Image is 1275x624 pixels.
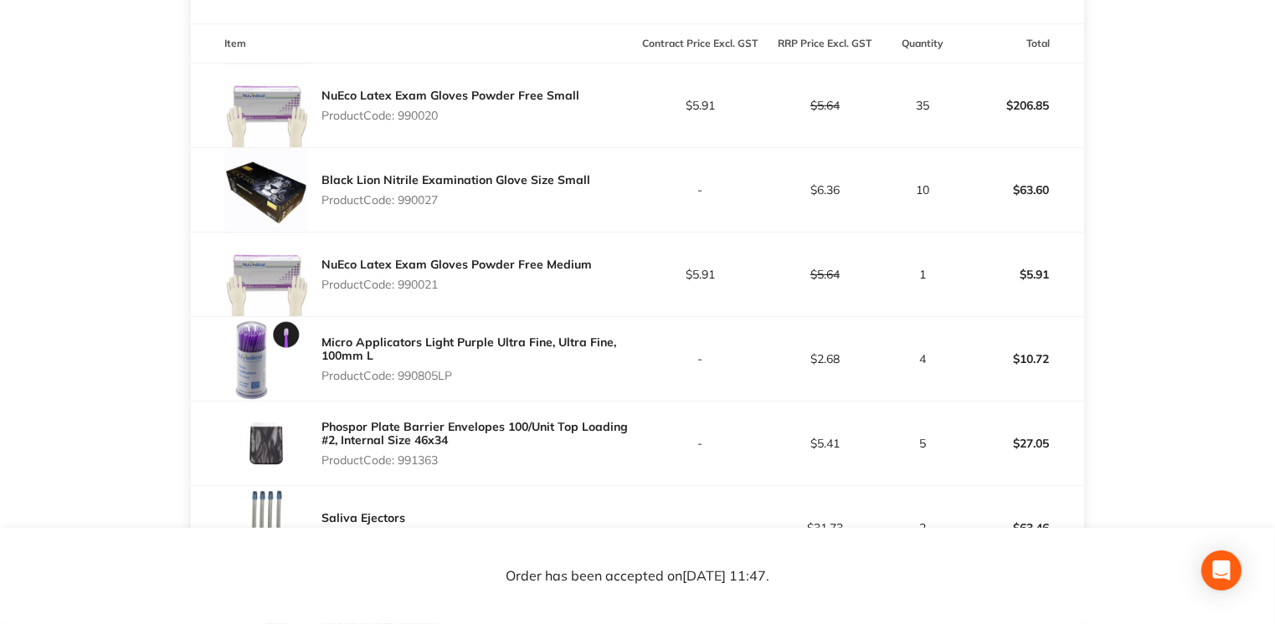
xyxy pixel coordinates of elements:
[888,183,958,197] p: 10
[959,254,1082,294] p: $5.91
[224,317,308,401] img: OWtpcHBrMA
[321,88,579,103] a: NuEco Latex Exam Gloves Powder Free Small
[888,268,958,281] p: 1
[639,352,762,366] p: -
[959,339,1082,379] p: $10.72
[763,521,887,534] p: $31.73
[321,193,590,207] p: Product Code: 990027
[763,437,887,450] p: $5.41
[638,24,763,64] th: Contract Price Excl. GST
[321,278,592,291] p: Product Code: 990021
[959,24,1083,64] th: Total
[959,423,1082,463] p: $27.05
[321,369,637,382] p: Product Code: 990805LP
[321,335,616,363] a: Micro Applicators Light Purple Ultra Fine, Ultra Fine, 100mm L
[1201,550,1242,591] div: Open Intercom Messenger
[888,99,958,112] p: 35
[763,352,887,366] p: $2.68
[959,508,1082,548] p: $63.46
[224,64,308,147] img: a3MycWUzYg
[888,521,958,534] p: 2
[763,99,887,112] p: $5.64
[321,109,579,122] p: Product Code: 990020
[639,183,762,197] p: -
[224,233,308,316] img: NnRnMGhpYg
[191,24,637,64] th: Item
[639,521,762,534] p: -
[639,437,762,450] p: -
[224,486,308,570] img: cTA5Z20yeg
[888,437,958,450] p: 5
[321,257,592,272] a: NuEco Latex Exam Gloves Powder Free Medium
[506,569,769,584] p: Order has been accepted on [DATE] 11:47 .
[888,352,958,366] p: 4
[763,24,887,64] th: RRP Price Excl. GST
[639,268,762,281] p: $5.91
[763,268,887,281] p: $5.64
[321,419,628,448] a: Phospor Plate Barrier Envelopes 100/Unit Top Loading #2, Internal Size 46x34
[224,402,308,485] img: aWliMjlkag
[959,85,1082,125] p: $206.85
[763,183,887,197] p: $6.36
[321,172,590,187] a: Black Lion Nitrile Examination Glove Size Small
[224,148,308,232] img: ODNxcjVueg
[321,453,637,467] p: Product Code: 991363
[321,510,405,525] a: Saliva Ejectors
[639,99,762,112] p: $5.91
[887,24,959,64] th: Quantity
[959,170,1082,210] p: $63.60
